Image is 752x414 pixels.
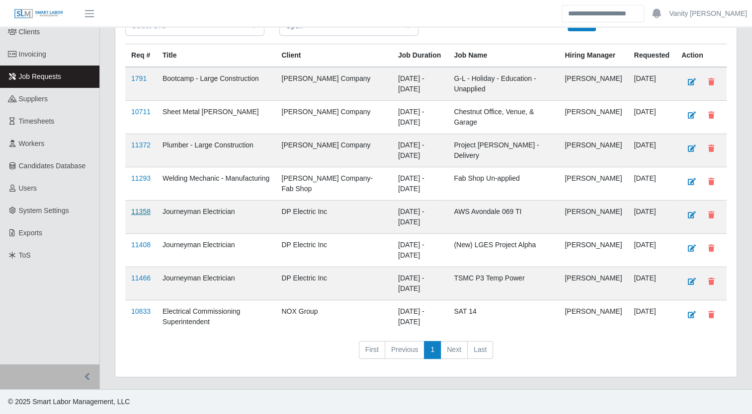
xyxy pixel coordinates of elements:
td: [DATE] [628,167,675,201]
td: TSMC P3 Temp Power [448,267,559,300]
td: Welding Mechanic - Manufacturing [157,167,276,201]
td: Journeyman Electrician [157,234,276,267]
td: [DATE] - [DATE] [392,201,448,234]
td: [PERSON_NAME] Company [275,134,392,167]
td: [PERSON_NAME] [559,101,628,134]
td: [DATE] - [DATE] [392,234,448,267]
span: Timesheets [19,117,55,125]
td: Plumber - Large Construction [157,134,276,167]
td: [DATE] - [DATE] [392,267,448,300]
td: Project [PERSON_NAME] - Delivery [448,134,559,167]
a: 11293 [131,174,151,182]
td: [DATE] - [DATE] [392,101,448,134]
span: Workers [19,139,45,147]
a: 11372 [131,141,151,149]
td: [PERSON_NAME] [559,67,628,101]
td: DP Electric Inc [275,267,392,300]
td: Fab Shop Un-applied [448,167,559,201]
td: DP Electric Inc [275,201,392,234]
span: Candidates Database [19,162,86,170]
td: [DATE] [628,267,675,300]
td: [DATE] [628,67,675,101]
td: [DATE] [628,134,675,167]
span: ToS [19,251,31,259]
span: Job Requests [19,72,62,80]
a: 10711 [131,108,151,116]
th: Requested [628,44,675,68]
a: 11466 [131,274,151,282]
th: Job Duration [392,44,448,68]
td: [DATE] [628,234,675,267]
a: 11408 [131,241,151,249]
td: [PERSON_NAME] [559,267,628,300]
img: SLM Logo [14,8,64,19]
td: G-L - Holiday - Education - Unapplied [448,67,559,101]
span: Suppliers [19,95,48,103]
span: Exports [19,229,42,237]
td: [PERSON_NAME] [559,201,628,234]
td: [DATE] - [DATE] [392,167,448,201]
td: Chestnut Office, Venue, & Garage [448,101,559,134]
td: [PERSON_NAME] Company [275,67,392,101]
td: Bootcamp - Large Construction [157,67,276,101]
span: Invoicing [19,50,46,58]
td: Sheet Metal [PERSON_NAME] [157,101,276,134]
th: Job Name [448,44,559,68]
input: Search [562,5,644,22]
td: SAT 14 [448,300,559,334]
a: 1 [424,341,441,359]
td: [DATE] [628,300,675,334]
td: [PERSON_NAME] Company [275,101,392,134]
td: [DATE] - [DATE] [392,134,448,167]
td: [PERSON_NAME] [559,234,628,267]
td: [PERSON_NAME] Company- Fab Shop [275,167,392,201]
a: Vanity [PERSON_NAME] [669,8,747,19]
td: [DATE] [628,201,675,234]
td: NOX Group [275,300,392,334]
td: [PERSON_NAME] [559,300,628,334]
th: Req # [125,44,157,68]
td: DP Electric Inc [275,234,392,267]
td: [PERSON_NAME] [559,134,628,167]
a: 1791 [131,74,147,82]
td: Journeyman Electrician [157,201,276,234]
a: 10833 [131,307,151,315]
a: 11358 [131,207,151,215]
span: System Settings [19,207,69,214]
td: AWS Avondale 069 TI [448,201,559,234]
td: [DATE] [628,101,675,134]
span: © 2025 Smart Labor Management, LLC [8,398,130,406]
td: [DATE] - [DATE] [392,67,448,101]
td: [PERSON_NAME] [559,167,628,201]
th: Client [275,44,392,68]
span: Clients [19,28,40,36]
span: Users [19,184,37,192]
nav: pagination [125,341,727,367]
th: Title [157,44,276,68]
th: Hiring Manager [559,44,628,68]
td: Electrical Commissioning Superintendent [157,300,276,334]
th: Action [675,44,727,68]
td: Journeyman Electrician [157,267,276,300]
td: (New) LGES Project Alpha [448,234,559,267]
td: [DATE] - [DATE] [392,300,448,334]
